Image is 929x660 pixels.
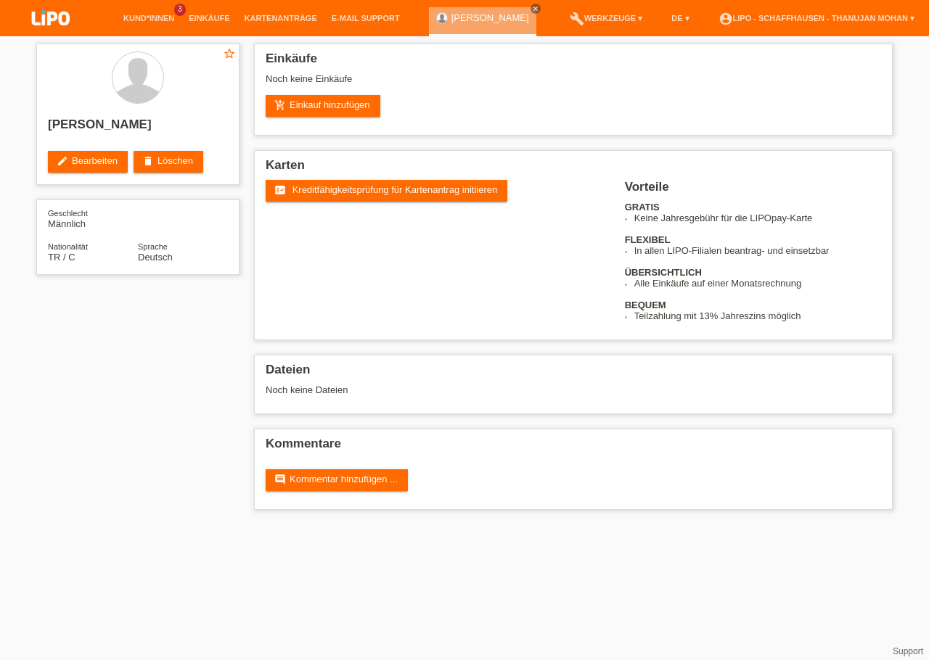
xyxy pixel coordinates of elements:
[142,155,154,167] i: delete
[664,14,696,22] a: DE ▾
[266,384,709,395] div: Noch keine Dateien
[48,207,138,229] div: Männlich
[266,51,881,73] h2: Einkäufe
[634,245,881,256] li: In allen LIPO-Filialen beantrag- und einsetzbar
[324,14,407,22] a: E-Mail Support
[15,30,87,41] a: LIPO pay
[116,14,181,22] a: Kund*innen
[625,234,671,245] b: FLEXIBEL
[223,47,236,60] i: star_border
[48,151,128,173] a: editBearbeiten
[134,151,203,173] a: deleteLöschen
[174,4,186,16] span: 3
[625,180,881,202] h2: Vorteile
[531,4,541,14] a: close
[634,278,881,289] li: Alle Einkäufe auf einer Monatsrechnung
[138,242,168,251] span: Sprache
[237,14,324,22] a: Kartenanträge
[266,73,881,95] div: Noch keine Einkäufe
[181,14,237,22] a: Einkäufe
[48,209,88,218] span: Geschlecht
[570,12,584,26] i: build
[266,95,380,117] a: add_shopping_cartEinkauf hinzufügen
[719,12,733,26] i: account_circle
[138,252,173,263] span: Deutsch
[562,14,650,22] a: buildWerkzeuge ▾
[532,5,539,12] i: close
[292,184,498,195] span: Kreditfähigkeitsprüfung für Kartenantrag initiieren
[266,158,881,180] h2: Karten
[625,202,660,213] b: GRATIS
[625,267,702,278] b: ÜBERSICHTLICH
[451,12,529,23] a: [PERSON_NAME]
[48,117,228,139] h2: [PERSON_NAME]
[48,252,75,263] span: Türkei / C / 10.08.1986
[266,469,408,491] a: commentKommentar hinzufügen ...
[48,242,88,251] span: Nationalität
[266,180,507,202] a: fact_check Kreditfähigkeitsprüfung für Kartenantrag initiieren
[223,47,236,62] a: star_border
[274,474,286,485] i: comment
[266,437,881,458] h2: Kommentare
[274,184,286,196] i: fact_check
[634,213,881,223] li: Keine Jahresgebühr für die LIPOpay-Karte
[625,300,666,310] b: BEQUEM
[57,155,68,167] i: edit
[893,646,923,656] a: Support
[266,363,881,384] h2: Dateien
[274,99,286,111] i: add_shopping_cart
[634,310,881,321] li: Teilzahlung mit 13% Jahreszins möglich
[711,14,922,22] a: account_circleLIPO - Schaffhausen - Thanujan Mohan ▾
